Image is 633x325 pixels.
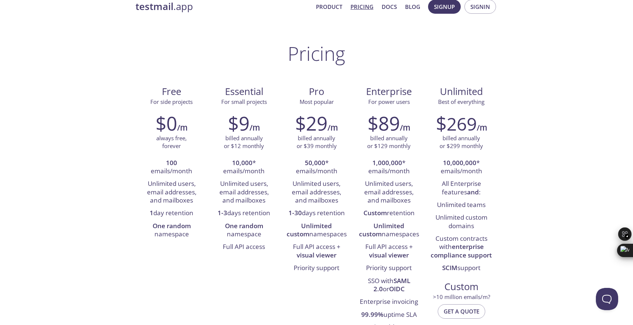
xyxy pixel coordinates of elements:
strong: OIDC [389,285,405,293]
h6: /m [249,121,260,134]
span: Get a quote [444,306,479,316]
h2: $29 [295,112,327,134]
li: Full API access + [286,241,347,262]
span: Essential [214,85,274,98]
strong: 1-3 [218,209,227,217]
li: namespace [141,220,202,241]
strong: 10,000,000 [443,158,476,167]
li: uptime SLA [358,309,420,321]
li: Unlimited users, email addresses, and mailboxes [213,178,275,207]
li: days retention [286,207,347,220]
a: Blog [405,2,420,12]
strong: 10,000 [232,158,252,167]
button: Get a quote [438,304,485,318]
h6: /m [327,121,338,134]
strong: One random [225,221,263,230]
li: Priority support [286,262,347,275]
a: Docs [382,2,397,12]
strong: SAML 2.0 [373,276,410,293]
p: always free, forever [156,134,187,150]
li: emails/month [141,157,202,178]
li: Full API access + [358,241,420,262]
li: Unlimited users, email addresses, and mailboxes [286,178,347,207]
span: For power users [368,98,410,105]
li: Unlimited teams [431,199,492,211]
li: Priority support [358,262,420,275]
li: support [431,262,492,275]
span: 269 [447,112,477,136]
h1: Pricing [288,42,345,65]
h6: /m [177,121,187,134]
strong: visual viewer [369,251,409,259]
li: Unlimited users, email addresses, and mailboxes [358,178,420,207]
h6: /m [400,121,410,134]
span: Signup [434,2,455,12]
li: namespace [213,220,275,241]
span: Best of everything [438,98,484,105]
span: For small projects [221,98,267,105]
strong: 1-30 [288,209,302,217]
span: Pro [286,85,347,98]
strong: 1 [150,209,153,217]
h2: $0 [156,112,177,134]
li: * emails/month [431,157,492,178]
li: * emails/month [213,157,275,178]
strong: 100 [166,158,177,167]
li: retention [358,207,420,220]
span: For side projects [150,98,193,105]
p: billed annually or $129 monthly [367,134,411,150]
li: Custom contracts with [431,233,492,262]
strong: SCIM [442,263,457,272]
strong: enterprise compliance support [431,242,492,259]
a: Product [316,2,342,12]
strong: Custom [363,209,387,217]
a: Pricing [350,2,373,12]
span: Custom [431,280,492,293]
strong: 99.99% [361,310,384,319]
li: day retention [141,207,202,220]
li: Unlimited custom domains [431,211,492,233]
strong: 1,000,000 [372,158,402,167]
a: testmail.app [136,0,310,13]
iframe: Help Scout Beacon - Open [596,288,618,310]
li: SSO with or [358,275,420,296]
p: billed annually or $39 monthly [297,134,337,150]
strong: Unlimited custom [287,221,332,238]
li: Enterprise invoicing [358,296,420,308]
h2: $9 [228,112,249,134]
li: Full API access [213,241,275,253]
strong: 50,000 [305,158,325,167]
li: * emails/month [286,157,347,178]
li: Unlimited users, email addresses, and mailboxes [141,178,202,207]
span: Unlimited [440,85,483,98]
li: days retention [213,207,275,220]
strong: Unlimited custom [359,221,405,238]
p: billed annually or $299 monthly [440,134,483,150]
p: billed annually or $12 monthly [224,134,264,150]
li: All Enterprise features : [431,178,492,199]
span: > 10 million emails/m? [433,293,490,301]
strong: visual viewer [297,251,336,259]
li: namespaces [286,220,347,241]
span: Most popular [300,98,334,105]
strong: and [467,188,479,196]
strong: One random [153,221,191,230]
span: Signin [470,2,490,12]
h2: $89 [368,112,400,134]
span: Free [141,85,202,98]
h6: /m [477,121,487,134]
h2: $ [436,112,477,134]
span: Enterprise [359,85,419,98]
li: * emails/month [358,157,420,178]
li: namespaces [358,220,420,241]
